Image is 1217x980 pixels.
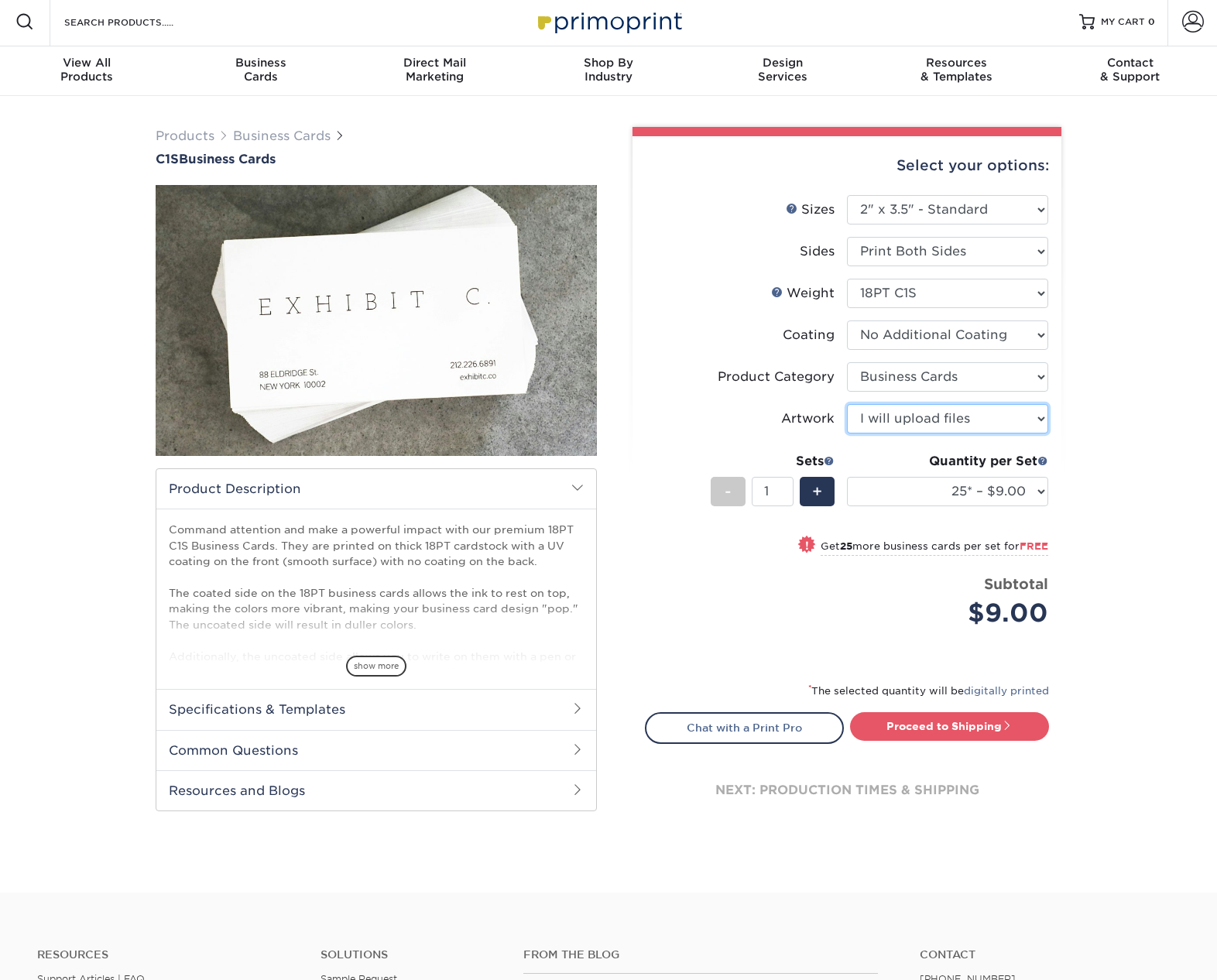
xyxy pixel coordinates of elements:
[348,56,522,70] span: Direct Mail
[4,933,132,975] iframe: Google Customer Reviews
[156,128,214,143] a: Products
[1043,56,1217,70] span: Contact
[348,46,522,96] a: Direct MailMarketing
[850,712,1049,740] a: Proceed to Shipping
[821,540,1048,556] small: Get more business cards per set for
[718,368,835,386] div: Product Category
[531,5,686,38] img: Primoprint
[805,537,809,553] span: !
[1020,540,1048,552] span: FREE
[964,685,1049,697] a: digitally printed
[1043,56,1217,84] div: & Support
[156,152,597,166] h1: Business Cards
[812,480,822,503] span: +
[174,46,348,96] a: BusinessCards
[156,152,597,166] a: C1SBusiness Cards
[781,409,835,428] div: Artwork
[695,46,869,96] a: DesignServices
[522,56,696,84] div: Industry
[645,744,1049,837] div: next: production times & shipping
[840,540,852,552] strong: 25
[156,152,179,166] span: C1S
[847,452,1048,471] div: Quantity per Set
[1148,16,1155,27] span: 0
[169,522,584,742] p: Command attention and make a powerful impact with our premium 18PT C1S Business Cards. They are p...
[645,712,844,743] a: Chat with a Print Pro
[37,948,297,961] h4: Resources
[321,948,499,961] h4: Solutions
[1043,46,1217,96] a: Contact& Support
[63,12,214,31] input: SEARCH PRODUCTS.....
[711,452,835,471] div: Sets
[786,200,835,219] div: Sizes
[920,948,1180,961] a: Contact
[771,284,835,303] div: Weight
[808,685,1049,697] small: The selected quantity will be
[522,56,696,70] span: Shop By
[783,326,835,344] div: Coating
[156,689,596,729] h2: Specifications & Templates
[233,128,331,143] a: Business Cards
[174,56,348,70] span: Business
[523,948,878,961] h4: From the Blog
[174,56,348,84] div: Cards
[695,56,869,84] div: Services
[645,136,1049,195] div: Select your options:
[800,242,835,261] div: Sides
[725,480,732,503] span: -
[156,469,596,509] h2: Product Description
[348,56,522,84] div: Marketing
[869,56,1044,84] div: & Templates
[156,100,597,541] img: C1S 01
[522,46,696,96] a: Shop ByIndustry
[859,595,1048,632] div: $9.00
[1101,15,1145,29] span: MY CART
[984,575,1048,592] strong: Subtotal
[869,56,1044,70] span: Resources
[156,770,596,810] h2: Resources and Blogs
[869,46,1044,96] a: Resources& Templates
[156,730,596,770] h2: Common Questions
[346,656,406,677] span: show more
[695,56,869,70] span: Design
